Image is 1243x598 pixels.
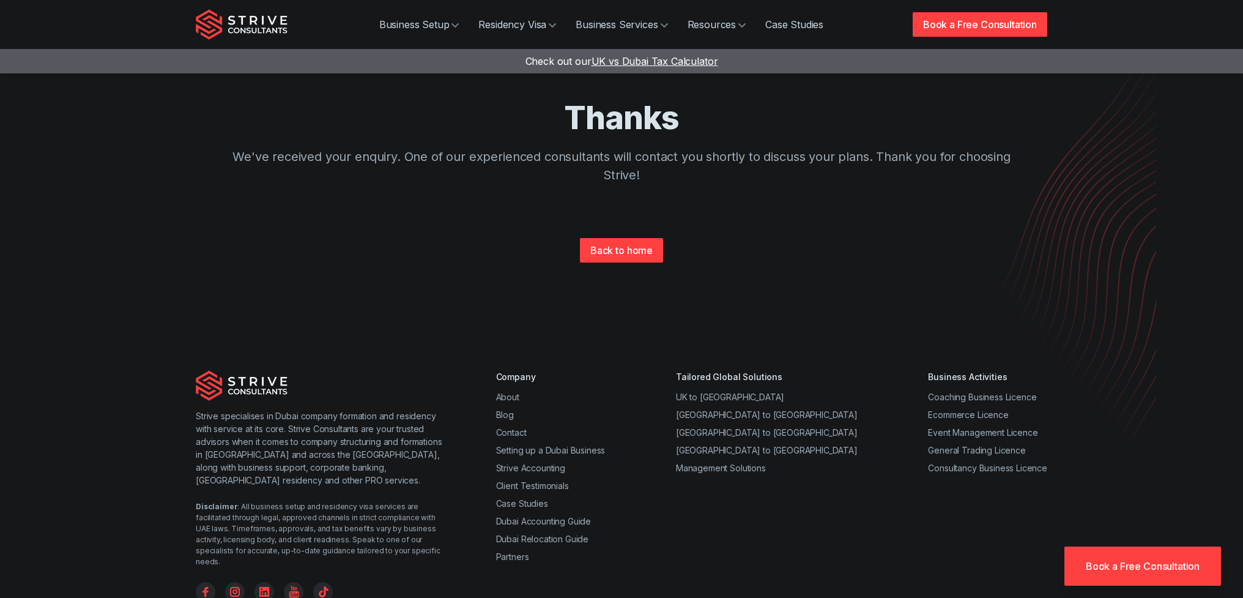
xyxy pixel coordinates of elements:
[928,427,1037,438] a: Event Management Licence
[496,445,606,455] a: Setting up a Dubai Business
[525,55,718,67] a: Check out ourUK vs Dubai Tax Calculator
[196,409,447,487] p: Strive specialises in Dubai company formation and residency with service at its core. Strive Cons...
[580,238,663,263] a: Back to home
[496,370,606,383] div: Company
[230,98,1013,138] h1: Thanks
[496,409,514,420] a: Blog
[496,463,565,473] a: Strive Accounting
[496,534,588,544] a: Dubai Relocation Guide
[496,392,519,402] a: About
[196,9,288,40] img: Strive Consultants
[496,427,527,438] a: Contact
[196,370,288,401] img: Strive Consultants
[496,516,591,526] a: Dubai Accounting Guide
[676,370,858,383] div: Tailored Global Solutions
[566,12,677,37] a: Business Services
[1064,547,1221,586] a: Book a Free Consultation
[496,480,569,491] a: Client Testimonials
[369,12,469,37] a: Business Setup
[676,409,858,420] a: [GEOGRAPHIC_DATA] to [GEOGRAPHIC_DATA]
[676,445,858,455] a: [GEOGRAPHIC_DATA] to [GEOGRAPHIC_DATA]
[592,55,718,67] span: UK vs Dubai Tax Calculator
[928,409,1008,420] a: Ecommerce Licence
[230,148,1013,184] p: We've received your enquiry. One of our experienced consultants will contact you shortly to discu...
[496,498,548,509] a: Case Studies
[913,12,1047,37] a: Book a Free Consultation
[928,463,1047,473] a: Consultancy Business Licence
[928,445,1025,455] a: General Trading Licence
[928,392,1036,402] a: Coaching Business Licence
[196,501,447,567] div: : All business setup and residency visa services are facilitated through legal, approved channels...
[678,12,756,37] a: Resources
[755,12,833,37] a: Case Studies
[928,370,1047,383] div: Business Activities
[196,502,237,511] strong: Disclaimer
[469,12,566,37] a: Residency Visa
[676,392,784,402] a: UK to [GEOGRAPHIC_DATA]
[496,551,529,562] a: Partners
[676,463,766,473] a: Management Solutions
[676,427,858,438] a: [GEOGRAPHIC_DATA] to [GEOGRAPHIC_DATA]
